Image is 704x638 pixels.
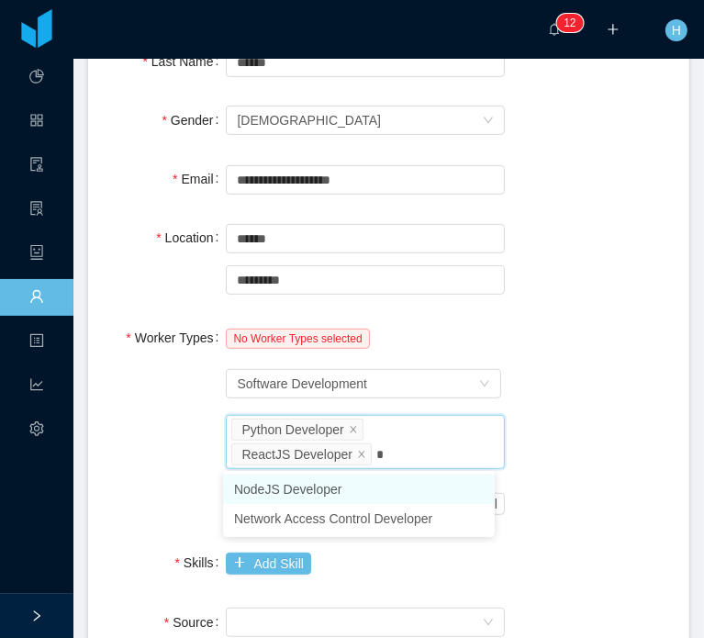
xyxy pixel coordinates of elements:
i: icon: down [483,115,494,128]
sup: 12 [556,14,583,32]
a: icon: user [29,279,44,318]
label: Location [156,230,226,245]
a: icon: profile [29,323,44,362]
a: icon: robot [29,235,44,274]
li: Python Developer [231,419,363,441]
i: icon: line-chart [29,369,44,406]
label: Email [173,172,226,186]
i: icon: setting [29,413,44,450]
i: icon: close [349,424,358,435]
div: ReactJS Developer [241,444,352,465]
a: icon: appstore [29,103,44,141]
li: ReactJS Developer [231,443,372,465]
input: Last Name [226,48,505,77]
label: Last Name [142,54,226,69]
i: icon: check [473,513,484,524]
div: Python Developer [241,420,343,440]
p: 2 [570,14,576,32]
label: Source [164,615,227,630]
label: Skills [174,555,226,570]
i: icon: close [357,449,366,460]
i: icon: bell [548,23,561,36]
div: Female [237,106,381,134]
li: Network Access Control Developer [223,504,495,533]
a: icon: pie-chart [29,59,44,97]
label: Gender [162,113,226,128]
div: Software Development [237,370,367,397]
i: icon: solution [29,193,44,229]
i: icon: down [479,378,490,391]
p: 1 [564,14,570,32]
input: Email [226,165,505,195]
i: icon: check [473,484,484,495]
i: icon: plus [607,23,620,36]
li: NodeJS Developer [223,475,495,504]
span: No Worker Types selected [226,329,369,349]
a: icon: audit [29,147,44,185]
span: H [672,19,681,41]
label: Worker Types [126,330,226,345]
button: icon: plusAdd Skill [226,553,310,575]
